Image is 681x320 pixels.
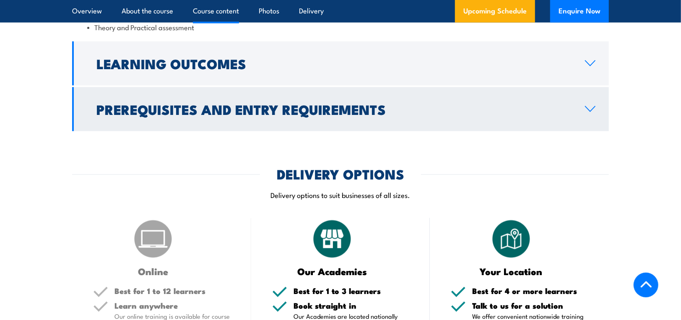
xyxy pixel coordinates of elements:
h5: Best for 1 to 3 learners [294,287,409,295]
a: Learning Outcomes [72,42,609,86]
li: Theory and Practical assessment [87,22,594,32]
h5: Talk to us for a solution [472,302,588,310]
h5: Best for 1 to 12 learners [114,287,230,295]
h3: Our Academies [272,267,392,276]
a: Prerequisites and Entry Requirements [72,87,609,131]
h5: Best for 4 or more learners [472,287,588,295]
p: Delivery options to suit businesses of all sizes. [72,190,609,200]
h3: Online [93,267,213,276]
h3: Your Location [451,267,571,276]
h2: DELIVERY OPTIONS [277,168,404,180]
h2: Prerequisites and Entry Requirements [96,103,572,115]
h5: Book straight in [294,302,409,310]
h2: Learning Outcomes [96,57,572,69]
h5: Learn anywhere [114,302,230,310]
